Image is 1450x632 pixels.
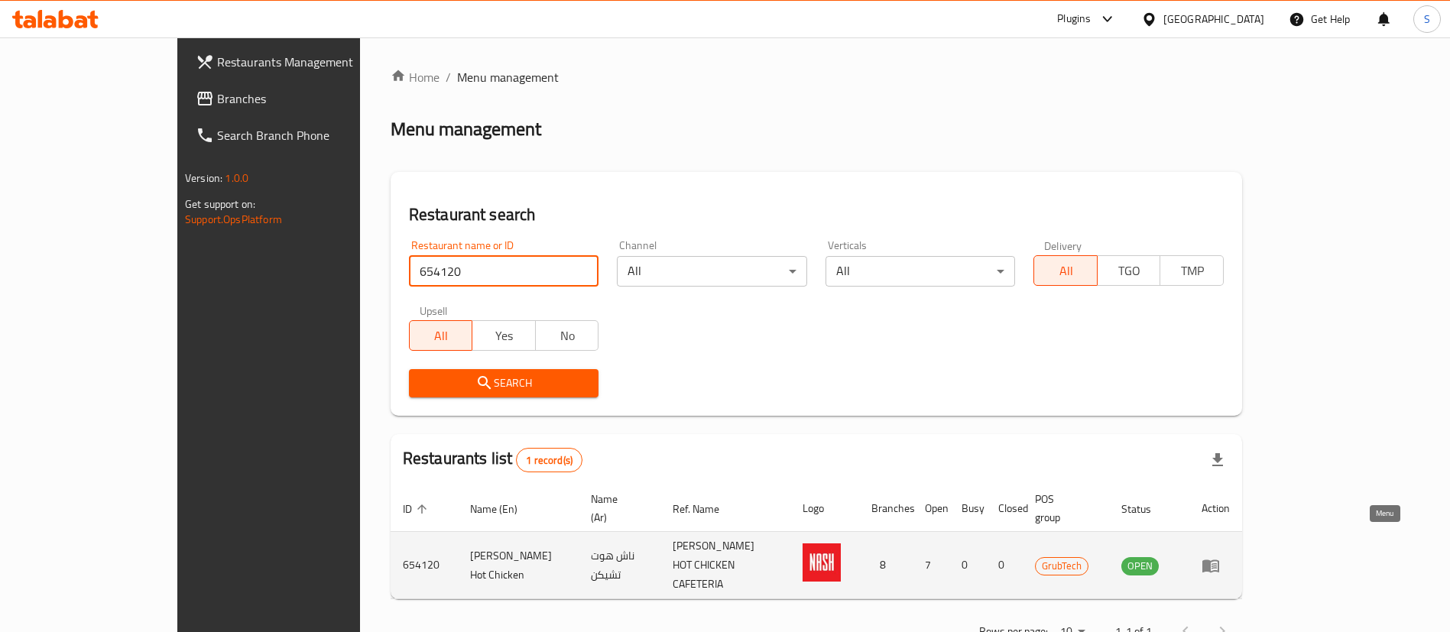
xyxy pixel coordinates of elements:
[859,485,913,532] th: Branches
[1097,255,1161,286] button: TGO
[1121,557,1159,575] div: OPEN
[986,532,1023,599] td: 0
[391,117,541,141] h2: Menu management
[409,369,599,397] button: Search
[1166,260,1218,282] span: TMP
[409,256,599,287] input: Search for restaurant name or ID..
[949,485,986,532] th: Busy
[409,203,1224,226] h2: Restaurant search
[516,448,582,472] div: Total records count
[913,485,949,532] th: Open
[183,80,420,117] a: Branches
[1160,255,1224,286] button: TMP
[185,194,255,214] span: Get support on:
[803,543,841,582] img: NASH Hot Chicken
[403,500,432,518] span: ID
[859,532,913,599] td: 8
[1044,240,1082,251] label: Delivery
[420,305,448,316] label: Upsell
[591,490,642,527] span: Name (Ar)
[660,532,790,599] td: [PERSON_NAME] HOT CHICKEN CAFETERIA
[391,485,1242,599] table: enhanced table
[1057,10,1091,28] div: Plugins
[403,447,582,472] h2: Restaurants list
[826,256,1016,287] div: All
[470,500,537,518] span: Name (En)
[391,68,1242,86] nav: breadcrumb
[185,168,222,188] span: Version:
[1040,260,1092,282] span: All
[446,68,451,86] li: /
[217,53,407,71] span: Restaurants Management
[1189,485,1242,532] th: Action
[217,126,407,144] span: Search Branch Phone
[579,532,660,599] td: ناش هوت تشيكن
[790,485,859,532] th: Logo
[183,44,420,80] a: Restaurants Management
[1121,500,1171,518] span: Status
[542,325,593,347] span: No
[416,325,467,347] span: All
[535,320,599,351] button: No
[673,500,739,518] span: Ref. Name
[478,325,530,347] span: Yes
[457,68,559,86] span: Menu management
[472,320,536,351] button: Yes
[217,89,407,108] span: Branches
[617,256,807,287] div: All
[391,532,458,599] td: 654120
[1424,11,1430,28] span: S
[1163,11,1264,28] div: [GEOGRAPHIC_DATA]
[986,485,1023,532] th: Closed
[949,532,986,599] td: 0
[409,320,473,351] button: All
[1036,557,1088,575] span: GrubTech
[1104,260,1155,282] span: TGO
[1035,490,1091,527] span: POS group
[1121,557,1159,575] span: OPEN
[225,168,248,188] span: 1.0.0
[1199,442,1236,478] div: Export file
[1033,255,1098,286] button: All
[185,209,282,229] a: Support.OpsPlatform
[517,453,582,468] span: 1 record(s)
[913,532,949,599] td: 7
[183,117,420,154] a: Search Branch Phone
[421,374,587,393] span: Search
[458,532,579,599] td: [PERSON_NAME] Hot Chicken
